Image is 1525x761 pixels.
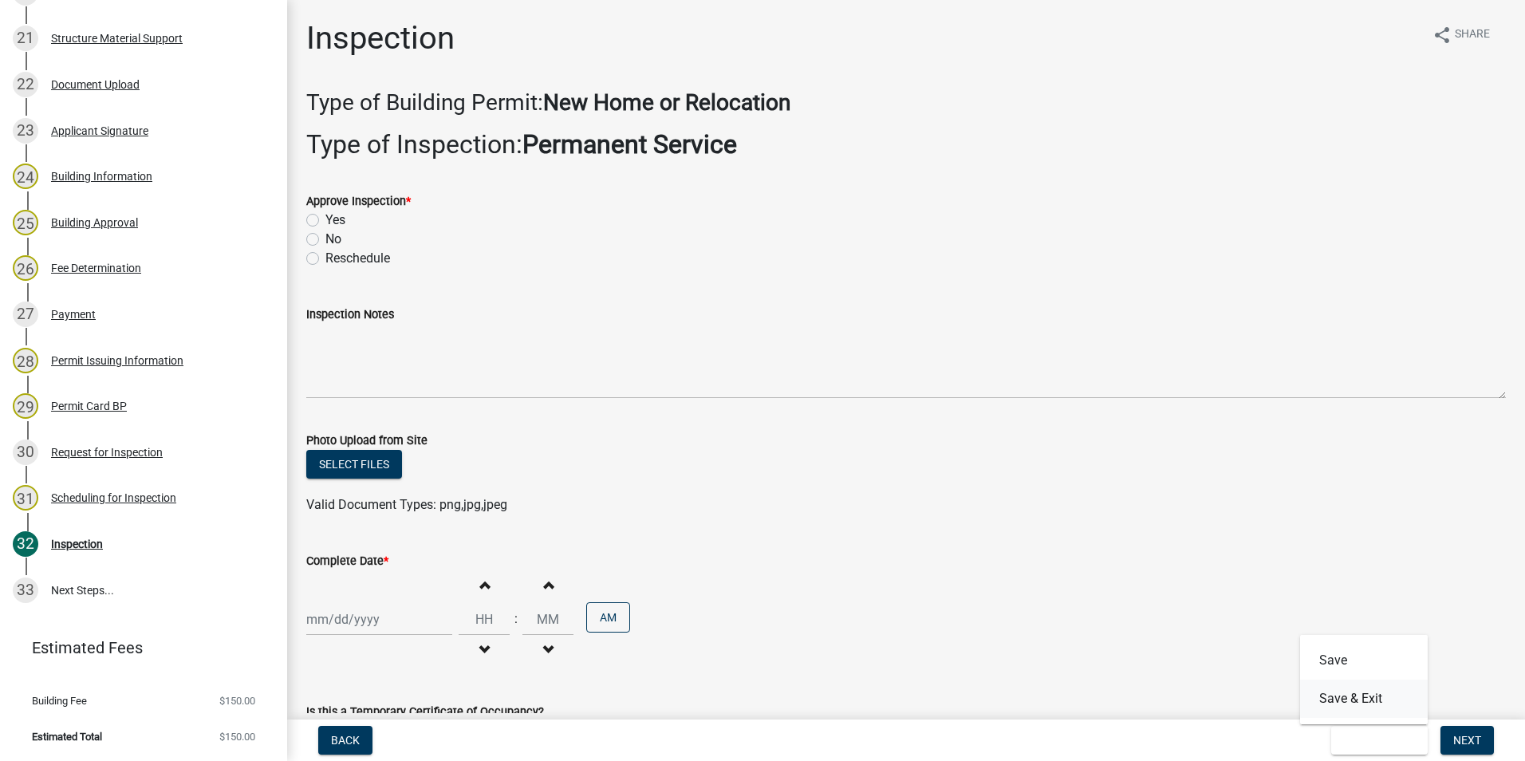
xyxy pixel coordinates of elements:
div: 22 [13,72,38,97]
label: Complete Date [306,556,388,567]
label: Reschedule [325,249,390,268]
div: 24 [13,164,38,189]
input: Minutes [522,603,573,636]
strong: New Home or Relocation [543,89,790,116]
div: Scheduling for Inspection [51,492,176,503]
button: shareShare [1420,19,1503,50]
div: Applicant Signature [51,125,148,136]
input: mm/dd/yyyy [306,603,452,636]
span: Save & Exit [1344,734,1405,747]
button: Select files [306,450,402,479]
div: 23 [13,118,38,144]
div: 27 [13,302,38,327]
div: 25 [13,210,38,235]
div: 26 [13,255,38,281]
div: 33 [13,578,38,603]
div: Structure Material Support [51,33,183,44]
div: Payment [51,309,96,320]
div: 21 [13,26,38,51]
label: No [325,230,341,249]
span: Next [1453,734,1481,747]
input: Hours [459,603,510,636]
span: $150.00 [219,731,255,742]
span: Back [331,734,360,747]
i: share [1432,26,1452,45]
span: $150.00 [219,696,255,706]
label: Approve Inspection [306,196,411,207]
button: Back [318,726,372,755]
div: 29 [13,393,38,419]
label: Photo Upload from Site [306,436,428,447]
button: Save & Exit [1331,726,1428,755]
span: Valid Document Types: png,jpg,jpeg [306,497,507,512]
h2: Type of Inspection: [306,129,1506,160]
div: 30 [13,440,38,465]
h1: Inspection [306,19,455,57]
button: Next [1440,726,1494,755]
strong: Permanent Service [522,129,737,160]
div: Inspection [51,538,103,550]
div: Save & Exit [1300,635,1428,724]
label: Is this a Temporary Certificate of Occupancy? [306,707,544,718]
a: Estimated Fees [13,632,262,664]
div: Permit Card BP [51,400,127,412]
span: Estimated Total [32,731,102,742]
div: 32 [13,531,38,557]
span: Building Fee [32,696,87,706]
h3: Type of Building Permit: [306,89,1506,116]
button: AM [586,602,630,633]
div: 31 [13,485,38,511]
div: Permit Issuing Information [51,355,183,366]
div: 28 [13,348,38,373]
div: Document Upload [51,79,140,90]
label: Yes [325,211,345,230]
div: : [510,609,522,629]
span: Share [1455,26,1490,45]
div: Request for Inspection [51,447,163,458]
div: Building Approval [51,217,138,228]
div: Fee Determination [51,262,141,274]
label: Inspection Notes [306,310,394,321]
button: Save & Exit [1300,680,1428,718]
button: Save [1300,641,1428,680]
div: Building Information [51,171,152,182]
